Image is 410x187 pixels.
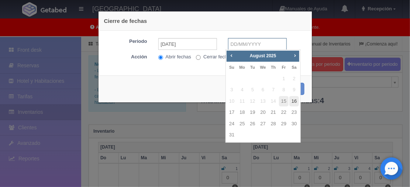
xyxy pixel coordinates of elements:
span: Saturday [292,65,297,69]
a: 27 [258,119,268,129]
span: 10 [227,96,237,107]
a: 21 [269,107,278,118]
span: Tuesday [250,65,255,69]
input: DD/MM/YYYY [158,38,217,50]
input: Abrir fechas [158,55,163,60]
span: 14 [269,96,278,107]
a: 24 [227,119,237,129]
span: 2 [289,74,299,84]
a: Next [291,51,299,59]
label: Cerrar fechas [196,54,232,61]
input: DD/MM/YYYY [228,38,287,50]
span: 5 [248,85,257,95]
span: 4 [237,85,247,95]
a: 23 [289,107,299,118]
span: Monday [240,65,245,69]
span: Sunday [229,65,234,69]
a: 29 [279,119,289,129]
span: 2025 [266,53,276,58]
a: 19 [248,107,257,118]
span: Prev [228,52,234,58]
label: Acción [100,54,153,61]
span: 12 [248,96,257,107]
a: 18 [237,107,247,118]
span: 3 [227,85,237,95]
span: 11 [237,96,247,107]
a: 22 [279,107,289,118]
span: 13 [258,96,268,107]
span: August [250,53,265,58]
span: 8 [279,85,289,95]
label: Periodo [100,38,153,45]
a: 30 [289,119,299,129]
a: 20 [258,107,268,118]
label: Abrir fechas [158,54,191,61]
span: 6 [258,85,268,95]
a: 26 [248,119,257,129]
a: 15 [279,96,289,107]
input: Cerrar fechas [196,55,201,60]
span: 7 [269,85,278,95]
span: Thursday [271,65,276,69]
span: Next [292,52,298,58]
a: Prev [227,51,235,59]
span: Friday [282,65,286,69]
a: 28 [269,119,278,129]
span: 9 [289,85,299,95]
span: 1 [279,74,289,84]
a: 16 [289,96,299,107]
h4: Cierre de fechas [104,17,306,25]
a: 31 [227,130,237,140]
a: 25 [237,119,247,129]
a: 17 [227,107,237,118]
span: Wednesday [260,65,266,69]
